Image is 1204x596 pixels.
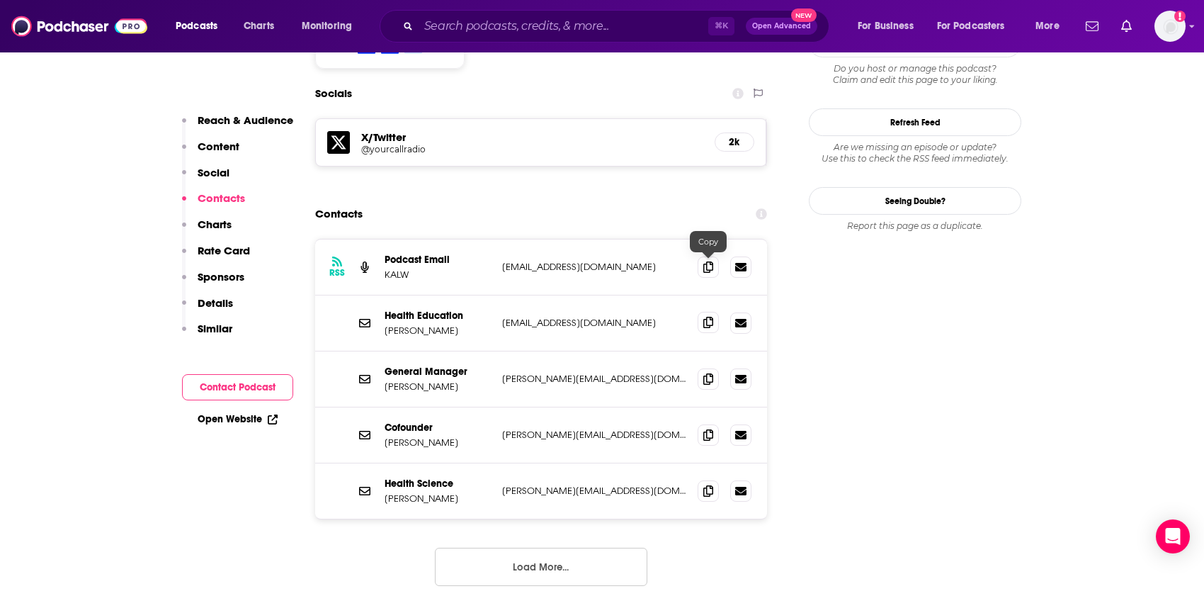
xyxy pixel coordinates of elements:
[198,218,232,231] p: Charts
[182,270,244,296] button: Sponsors
[182,296,233,322] button: Details
[198,270,244,283] p: Sponsors
[385,478,491,490] p: Health Science
[502,261,686,273] p: [EMAIL_ADDRESS][DOMAIN_NAME]
[329,267,345,279] h3: RSS
[385,381,491,393] p: [PERSON_NAME]
[198,244,250,257] p: Rate Card
[690,231,727,252] div: Copy
[809,142,1021,164] div: Are we missing an episode or update? Use this to check the RSS feed immediately.
[809,220,1021,232] div: Report this page as a duplicate.
[182,244,250,270] button: Rate Card
[1154,11,1186,42] span: Logged in as simonkids1
[727,136,742,148] h5: 2k
[198,296,233,310] p: Details
[182,166,229,192] button: Social
[752,23,811,30] span: Open Advanced
[928,15,1026,38] button: open menu
[502,485,686,497] p: [PERSON_NAME][EMAIL_ADDRESS][DOMAIN_NAME]
[385,310,491,322] p: Health Education
[166,15,236,38] button: open menu
[244,16,274,36] span: Charts
[385,269,491,281] p: KALW
[708,17,734,35] span: ⌘ K
[198,413,278,425] a: Open Website
[182,113,293,140] button: Reach & Audience
[385,366,491,378] p: General Manager
[809,187,1021,215] a: Seeing Double?
[848,15,931,38] button: open menu
[385,325,491,337] p: [PERSON_NAME]
[1115,14,1137,38] a: Show notifications dropdown
[182,218,232,244] button: Charts
[1154,11,1186,42] button: Show profile menu
[182,374,293,400] button: Contact Podcast
[385,254,491,266] p: Podcast Email
[809,108,1021,136] button: Refresh Feed
[176,16,217,36] span: Podcasts
[502,317,686,329] p: [EMAIL_ADDRESS][DOMAIN_NAME]
[1035,16,1060,36] span: More
[809,63,1021,86] div: Claim and edit this page to your liking.
[393,10,843,43] div: Search podcasts, credits, & more...
[182,191,245,218] button: Contacts
[385,493,491,505] p: [PERSON_NAME]
[198,322,232,335] p: Similar
[292,15,370,38] button: open menu
[435,548,647,586] button: Load More...
[1174,11,1186,22] svg: Add a profile image
[234,15,283,38] a: Charts
[198,191,245,205] p: Contacts
[746,18,817,35] button: Open AdvancedNew
[1080,14,1104,38] a: Show notifications dropdown
[809,63,1021,74] span: Do you host or manage this podcast?
[315,201,363,227] h2: Contacts
[361,144,588,154] h5: @yourcallradio
[11,13,147,40] img: Podchaser - Follow, Share and Rate Podcasts
[1026,15,1077,38] button: open menu
[361,130,703,144] h5: X/Twitter
[419,15,708,38] input: Search podcasts, credits, & more...
[791,9,817,22] span: New
[302,16,352,36] span: Monitoring
[315,80,352,107] h2: Socials
[858,16,914,36] span: For Business
[182,322,232,348] button: Similar
[1156,519,1190,553] div: Open Intercom Messenger
[182,140,239,166] button: Content
[937,16,1005,36] span: For Podcasters
[385,437,491,449] p: [PERSON_NAME]
[502,429,686,441] p: [PERSON_NAME][EMAIL_ADDRESS][DOMAIN_NAME]
[198,140,239,153] p: Content
[198,113,293,127] p: Reach & Audience
[385,422,491,434] p: Cofounder
[361,144,703,154] a: @yourcallradio
[1154,11,1186,42] img: User Profile
[198,166,229,179] p: Social
[502,373,686,385] p: [PERSON_NAME][EMAIL_ADDRESS][DOMAIN_NAME]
